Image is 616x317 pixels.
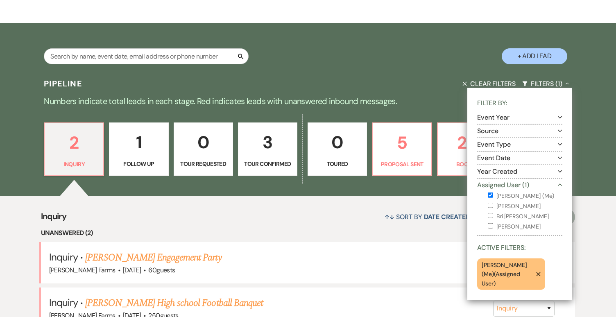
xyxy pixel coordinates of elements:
h3: Pipeline [44,78,82,89]
p: 28 [443,129,491,156]
span: [DATE] [123,266,141,274]
label: Bri [PERSON_NAME] [488,211,562,222]
span: [PERSON_NAME] Farms [49,266,115,274]
a: 5Proposal Sent [372,122,432,176]
label: [PERSON_NAME] [488,201,562,211]
p: [PERSON_NAME] (Me) ( Assigned User ) [482,260,533,288]
input: Search by name, event date, email address or phone number [44,48,249,64]
span: Inquiry [41,210,67,228]
a: 1Follow Up [109,122,168,176]
p: Tour Confirmed [243,159,292,168]
p: 5 [378,129,426,156]
span: Inquiry [49,251,78,263]
a: [PERSON_NAME] Engagement Party [85,250,221,265]
button: Event Type [477,141,562,148]
button: Event Date [477,155,562,161]
p: Filter By: [477,98,562,111]
p: 3 [243,129,292,156]
input: Bri [PERSON_NAME] [488,213,493,218]
p: Booked [443,160,491,169]
a: 3Tour Confirmed [238,122,297,176]
input: [PERSON_NAME] [488,223,493,229]
button: Assigned User (1) [477,182,562,188]
button: Filters (1) [519,73,572,95]
span: ↑↓ [385,213,394,221]
p: 0 [179,129,228,156]
input: [PERSON_NAME] (Me) [488,192,493,198]
p: Tour Requested [179,159,228,168]
li: Unanswered (2) [41,228,575,238]
button: + Add Lead [502,48,567,64]
p: Toured [313,159,362,168]
label: [PERSON_NAME] [488,222,562,232]
button: Clear Filters [459,73,519,95]
a: 2Inquiry [44,122,104,176]
a: [PERSON_NAME] High school Football Banquet [85,296,263,310]
a: 28Booked [437,122,497,176]
button: Source [477,128,562,134]
p: Proposal Sent [378,160,426,169]
p: 0 [313,129,362,156]
input: [PERSON_NAME] [488,203,493,208]
span: Inquiry [49,296,78,309]
button: Sort By Date Created [381,206,480,228]
p: Numbers indicate total leads in each stage. Red indicates leads with unanswered inbound messages. [13,95,603,108]
span: Date Created [424,213,470,221]
p: Follow Up [114,159,163,168]
button: Year Created [477,168,562,175]
p: Active Filters: [477,242,562,255]
label: [PERSON_NAME] (Me) [488,191,562,201]
button: Event Year [477,114,562,121]
p: 1 [114,129,163,156]
a: 0Toured [308,122,367,176]
p: 2 [50,129,98,156]
span: 60 guests [148,266,175,274]
a: 0Tour Requested [174,122,233,176]
p: Inquiry [50,160,98,169]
